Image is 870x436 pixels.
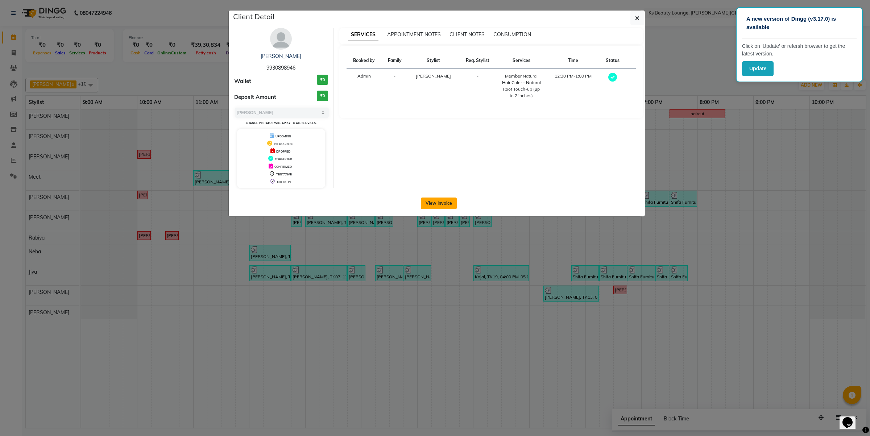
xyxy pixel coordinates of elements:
span: IN PROGRESS [274,142,293,146]
td: Admin [347,68,382,104]
td: - [382,68,408,104]
th: Time [547,53,600,68]
td: 12:30 PM-1:00 PM [547,68,600,104]
span: CONSUMPTION [493,31,531,38]
th: Booked by [347,53,382,68]
th: Req. Stylist [459,53,496,68]
span: CHECK-IN [277,180,291,184]
span: COMPLETED [275,157,292,161]
span: [PERSON_NAME] [416,73,451,79]
span: APPOINTMENT NOTES [387,31,441,38]
h3: ₹0 [317,75,328,85]
span: DROPPED [276,150,290,153]
span: UPCOMING [275,134,291,138]
img: avatar [270,28,292,50]
small: Change in status will apply to all services. [246,121,316,125]
th: Services [496,53,547,68]
th: Stylist [408,53,459,68]
h5: Client Detail [233,11,274,22]
span: SERVICES [348,28,378,41]
h3: ₹0 [317,91,328,101]
span: CLIENT NOTES [449,31,485,38]
td: - [459,68,496,104]
span: Wallet [234,77,251,86]
span: TENTATIVE [276,173,292,176]
span: CONFIRMED [274,165,292,169]
th: Family [382,53,408,68]
p: A new version of Dingg (v3.17.0) is available [746,15,852,31]
a: [PERSON_NAME] [261,53,301,59]
iframe: chat widget [840,407,863,429]
span: Deposit Amount [234,93,276,101]
button: Update [742,61,774,76]
div: Member Natural Hair Color - Natural Root Touch-up (up to 2 inches) [501,73,542,99]
th: Status [600,53,626,68]
p: Click on ‘Update’ or refersh browser to get the latest version. [742,42,857,58]
span: 9930898946 [266,65,295,71]
button: View Invoice [421,198,457,209]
